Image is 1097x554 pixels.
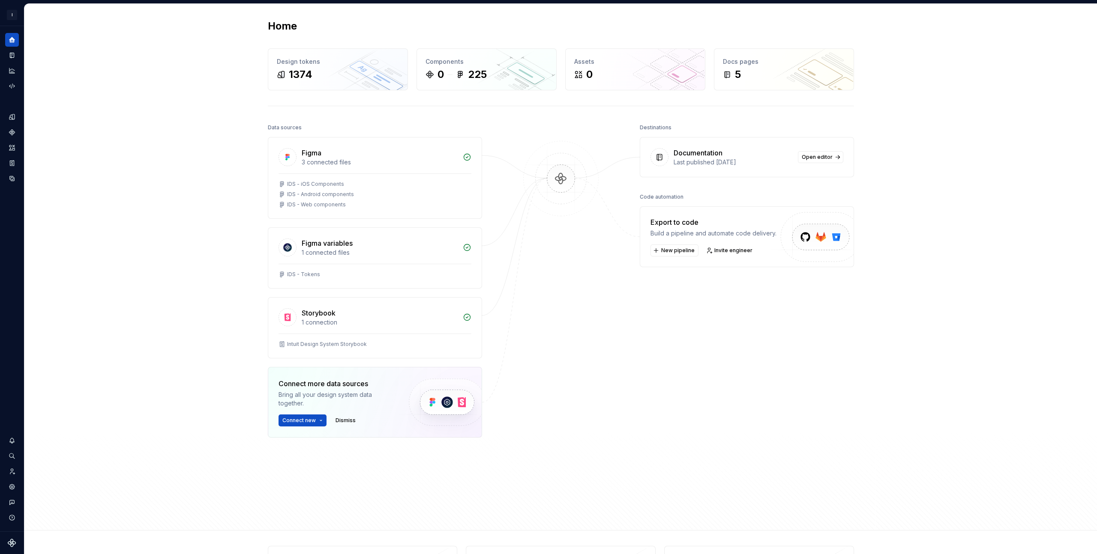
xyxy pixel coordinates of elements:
[289,68,312,81] div: 1374
[586,68,593,81] div: 0
[287,271,320,278] div: IDS - Tokens
[279,390,394,408] div: Bring all your design system data together.
[5,434,19,447] button: Notifications
[661,247,695,254] span: New pipeline
[282,417,316,424] span: Connect new
[8,539,16,547] svg: Supernova Logo
[5,495,19,509] button: Contact support
[5,172,19,185] a: Data sources
[574,57,696,66] div: Assets
[5,79,19,93] a: Code automation
[5,64,19,77] a: Analytics
[279,378,394,389] div: Connect more data sources
[268,297,482,358] a: Storybook1 connectionIntuit Design System Storybook
[302,158,458,167] div: 3 connected files
[268,227,482,289] a: Figma variables1 connected filesIDS - Tokens
[336,417,356,424] span: Dismiss
[5,110,19,124] a: Design tokens
[268,137,482,219] a: Figma3 connected filesIDS - iOS ComponentsIDS - Android componentsIDS - Web components
[417,48,557,90] a: Components0225
[802,154,833,161] span: Open editor
[5,156,19,170] a: Storybook stories
[674,158,793,167] div: Last published [DATE]
[268,48,408,90] a: Design tokens1374
[5,465,19,478] a: Invite team
[279,414,327,426] button: Connect new
[650,217,776,227] div: Export to code
[277,57,399,66] div: Design tokens
[735,68,741,81] div: 5
[468,68,487,81] div: 225
[650,244,698,256] button: New pipeline
[798,151,843,163] a: Open editor
[268,122,302,134] div: Data sources
[674,148,722,158] div: Documentation
[426,57,548,66] div: Components
[287,341,367,348] div: Intuit Design System Storybook
[5,141,19,155] a: Assets
[302,148,321,158] div: Figma
[5,449,19,463] button: Search ⌘K
[714,247,752,254] span: Invite engineer
[704,244,756,256] a: Invite engineer
[302,238,353,248] div: Figma variables
[5,480,19,494] a: Settings
[287,191,354,198] div: IDS - Android components
[5,48,19,62] a: Documentation
[640,191,683,203] div: Code automation
[287,181,344,188] div: IDS - iOS Components
[640,122,671,134] div: Destinations
[2,6,22,24] button: I
[650,229,776,238] div: Build a pipeline and automate code delivery.
[268,19,297,33] h2: Home
[438,68,444,81] div: 0
[714,48,854,90] a: Docs pages5
[565,48,705,90] a: Assets0
[5,125,19,139] a: Components
[5,33,19,47] a: Home
[723,57,845,66] div: Docs pages
[302,318,458,327] div: 1 connection
[7,10,17,20] div: I
[332,414,360,426] button: Dismiss
[287,201,346,208] div: IDS - Web components
[302,308,336,318] div: Storybook
[302,248,458,257] div: 1 connected files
